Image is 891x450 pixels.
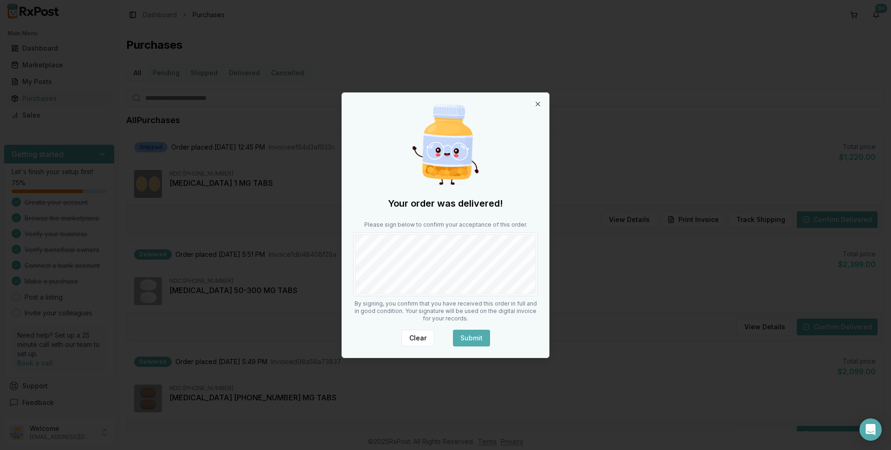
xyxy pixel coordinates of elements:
[353,221,538,228] p: Please sign below to confirm your acceptance of this order.
[353,197,538,210] h2: Your order was delivered!
[401,100,490,189] img: Happy Pill Bottle
[453,330,490,346] button: Submit
[401,330,434,346] button: Clear
[353,300,538,322] p: By signing, you confirm that you have received this order in full and in good condition. Your sig...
